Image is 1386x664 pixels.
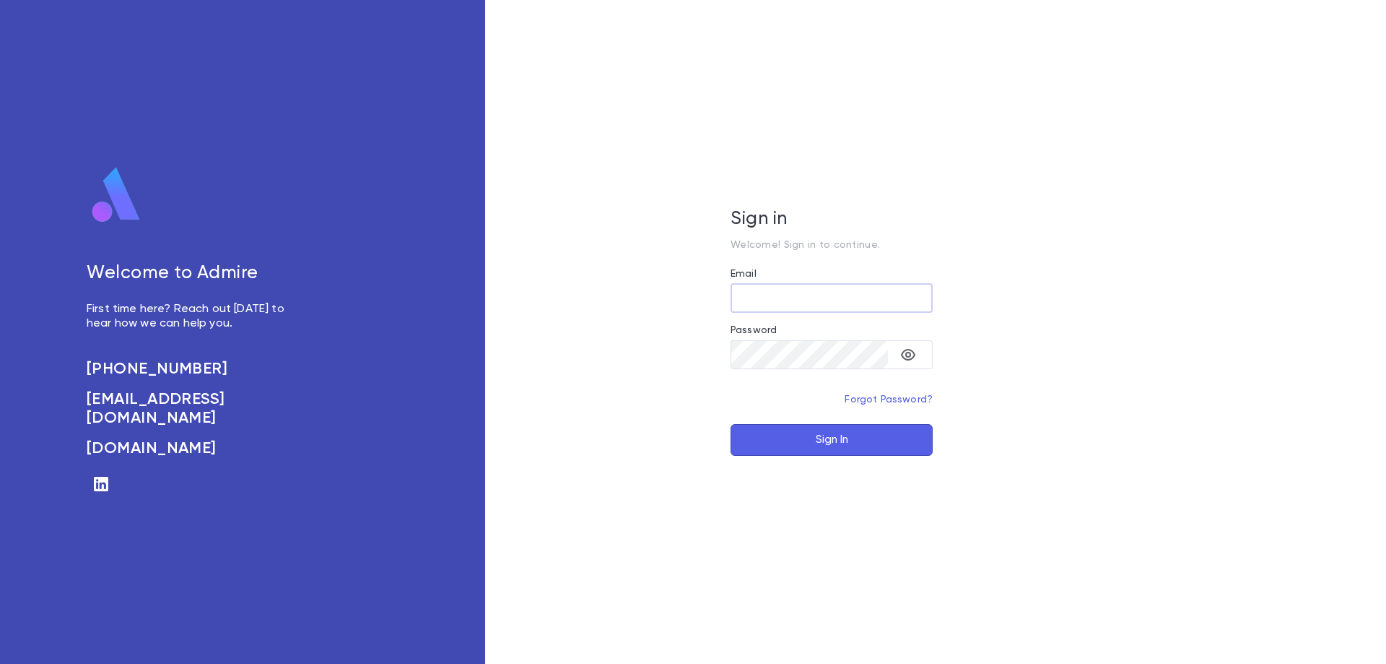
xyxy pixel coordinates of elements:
a: Forgot Password? [845,394,933,405]
h5: Welcome to Admire [87,263,300,285]
a: [DOMAIN_NAME] [87,439,300,458]
img: logo [87,166,146,224]
p: Welcome! Sign in to continue. [731,239,933,251]
button: toggle password visibility [894,340,923,369]
a: [PHONE_NUMBER] [87,360,300,379]
a: [EMAIL_ADDRESS][DOMAIN_NAME] [87,390,300,428]
label: Password [731,324,777,336]
button: Sign In [731,424,933,456]
label: Email [731,268,757,280]
p: First time here? Reach out [DATE] to hear how we can help you. [87,302,300,331]
h5: Sign in [731,209,933,230]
